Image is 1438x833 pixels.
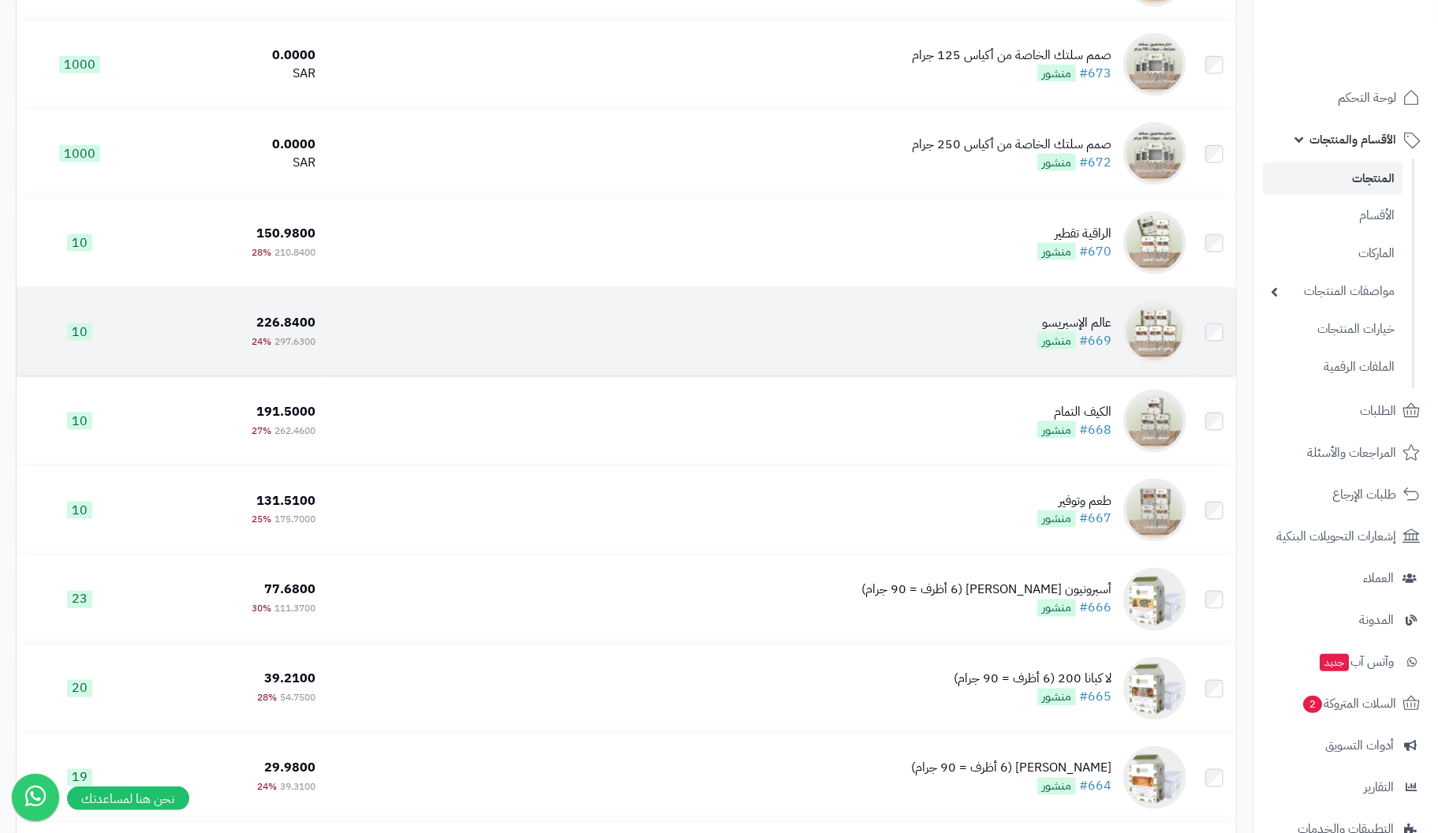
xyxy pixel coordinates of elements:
span: 20 [67,680,92,697]
span: العملاء [1363,567,1394,589]
span: أدوات التسويق [1325,734,1394,756]
a: #673 [1079,64,1111,83]
div: [PERSON_NAME] (6 أظرف = 90 جرام) [911,760,1111,778]
span: منشور [1037,421,1076,439]
a: السلات المتروكة2 [1263,685,1429,723]
img: لا كبانا 200 (6 أظرف = 90 جرام) [1123,657,1186,720]
span: 2 [1303,696,1322,713]
div: طعم وتوفير [1037,492,1111,510]
a: المدونة [1263,601,1429,639]
span: 175.7000 [275,513,316,527]
img: الكيف التمام [1123,390,1186,453]
span: 28% [257,691,277,705]
span: منشور [1037,600,1076,617]
img: أسبرونيون باشن (6 أظرف = 90 جرام) [1123,568,1186,631]
div: SAR [149,65,316,83]
span: 1000 [59,145,100,162]
div: لا كبانا 200 (6 أظرف = 90 جرام) [954,671,1111,689]
a: #669 [1079,331,1111,350]
a: المراجعات والأسئلة [1263,434,1429,472]
img: طعم وتوفير [1123,479,1186,542]
span: 150.9800 [256,224,316,243]
a: الطلبات [1263,392,1429,430]
a: إشعارات التحويلات البنكية [1263,517,1429,555]
a: #664 [1079,777,1111,796]
span: وآتس آب [1318,651,1394,673]
a: الأقسام [1263,199,1403,233]
span: 226.8400 [256,313,316,332]
a: #672 [1079,153,1111,172]
span: منشور [1037,243,1076,260]
img: عالم الإسبريسو [1123,301,1186,364]
a: وآتس آبجديد [1263,643,1429,681]
div: صمم سلتك الخاصة من أكياس 250 جرام [912,136,1111,154]
span: التقارير [1364,776,1394,798]
div: 0.0000 [149,47,316,65]
span: لوحة التحكم [1338,87,1396,109]
a: العملاء [1263,559,1429,597]
div: الكيف التمام [1037,403,1111,421]
span: 262.4600 [275,424,316,438]
span: 210.8400 [275,245,316,260]
a: الملفات الرقمية [1263,350,1403,384]
div: 0.0000 [149,136,316,154]
span: 10 [67,234,92,252]
div: صمم سلتك الخاصة من أكياس 125 جرام [912,47,1111,65]
span: 54.7500 [280,691,316,705]
span: جديد [1320,654,1349,671]
div: الراقية تقطير [1037,225,1111,243]
img: كيفي تينيا (6 أظرف = 90 جرام) [1123,746,1186,809]
span: 191.5000 [256,402,316,421]
a: التقارير [1263,768,1429,806]
a: الماركات [1263,237,1403,271]
span: طلبات الإرجاع [1332,484,1396,506]
span: 10 [67,502,92,519]
img: صمم سلتك الخاصة من أكياس 125 جرام [1123,33,1186,96]
span: الأقسام والمنتجات [1309,129,1396,151]
a: مواصفات المنتجات [1263,275,1403,308]
span: منشور [1037,510,1076,528]
span: 10 [67,323,92,341]
a: #666 [1079,599,1111,618]
span: منشور [1037,154,1076,171]
a: #670 [1079,242,1111,261]
span: الطلبات [1360,400,1396,422]
span: إشعارات التحويلات البنكية [1276,525,1396,547]
span: 10 [67,413,92,430]
span: منشور [1037,65,1076,82]
span: المراجعات والأسئلة [1307,442,1396,464]
span: 25% [252,513,271,527]
a: #665 [1079,688,1111,707]
span: 39.3100 [280,780,316,794]
span: 39.2100 [264,670,316,689]
span: منشور [1037,332,1076,349]
span: 27% [252,424,271,438]
a: #667 [1079,510,1111,529]
img: صمم سلتك الخاصة من أكياس 250 جرام [1123,122,1186,185]
span: السلات المتروكة [1302,693,1396,715]
img: الراقية تقطير [1123,211,1186,275]
span: 23 [67,591,92,608]
span: 131.5100 [256,491,316,510]
span: 24% [257,780,277,794]
span: المدونة [1359,609,1394,631]
span: 1000 [59,56,100,73]
a: أدوات التسويق [1263,727,1429,764]
span: 19 [67,769,92,786]
div: عالم الإسبريسو [1037,314,1111,332]
a: #668 [1079,420,1111,439]
a: خيارات المنتجات [1263,312,1403,346]
span: 29.9800 [264,759,316,778]
div: أسبرونيون [PERSON_NAME] (6 أظرف = 90 جرام) [861,581,1111,600]
span: 77.6800 [264,581,316,600]
span: 28% [252,245,271,260]
span: 297.6300 [275,334,316,349]
span: 111.3700 [275,602,316,616]
a: المنتجات [1263,162,1403,195]
span: 24% [252,334,271,349]
span: منشور [1037,689,1076,706]
a: لوحة التحكم [1263,79,1429,117]
span: 30% [252,602,271,616]
a: طلبات الإرجاع [1263,476,1429,514]
div: SAR [149,154,316,172]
